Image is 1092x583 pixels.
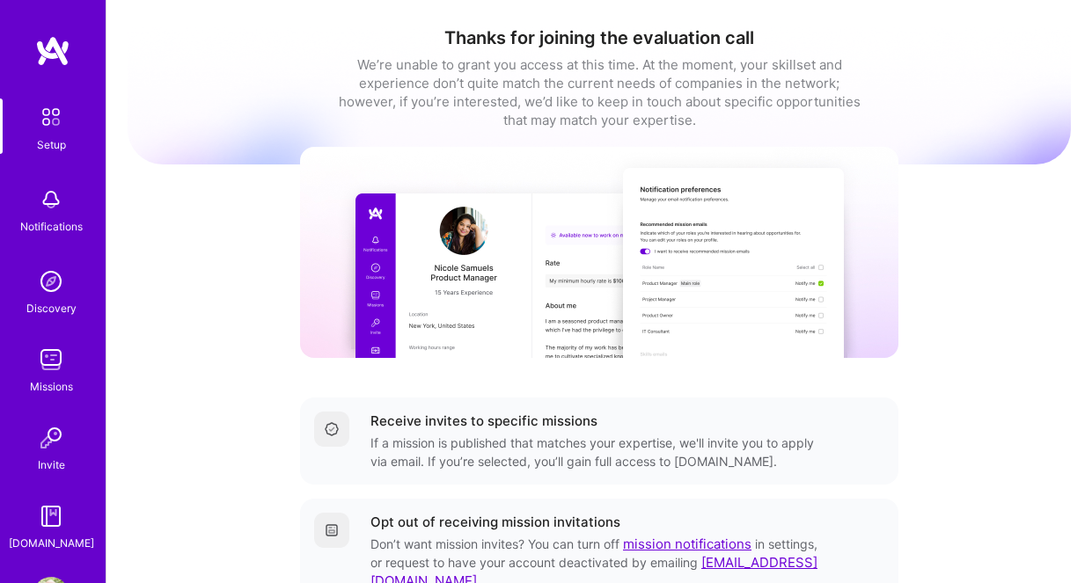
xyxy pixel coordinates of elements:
[370,513,620,531] div: Opt out of receiving mission invitations
[300,147,898,358] img: curated missions
[370,412,597,430] div: Receive invites to specific missions
[37,135,66,154] div: Setup
[33,420,69,455] img: Invite
[33,264,69,299] img: discovery
[30,377,73,396] div: Missions
[325,422,339,436] img: Completed
[623,536,751,552] a: mission notifications
[38,455,65,474] div: Invite
[128,27,1071,48] h1: Thanks for joining the evaluation call
[33,182,69,217] img: bell
[33,499,69,534] img: guide book
[9,534,94,552] div: [DOMAIN_NAME]
[325,523,339,537] img: Getting started
[35,35,70,67] img: logo
[26,299,77,317] div: Discovery
[370,434,821,470] div: If a mission is published that matches your expertise, we'll invite you to apply via email. If yo...
[20,217,83,236] div: Notifications
[335,55,863,129] div: We’re unable to grant you access at this time. At the moment, your skillset and experience don’t ...
[33,342,69,377] img: teamwork
[33,98,70,135] img: setup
